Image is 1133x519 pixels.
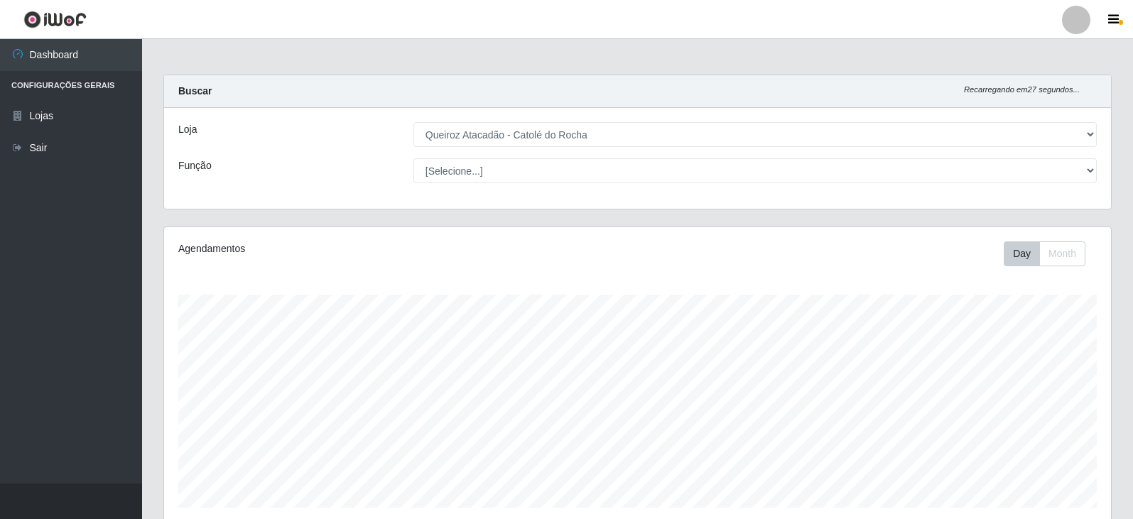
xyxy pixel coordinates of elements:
[178,241,548,256] div: Agendamentos
[1039,241,1085,266] button: Month
[23,11,87,28] img: CoreUI Logo
[178,158,212,173] label: Função
[1004,241,1040,266] button: Day
[1004,241,1085,266] div: First group
[178,122,197,137] label: Loja
[178,85,212,97] strong: Buscar
[1004,241,1097,266] div: Toolbar with button groups
[964,85,1080,94] i: Recarregando em 27 segundos...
